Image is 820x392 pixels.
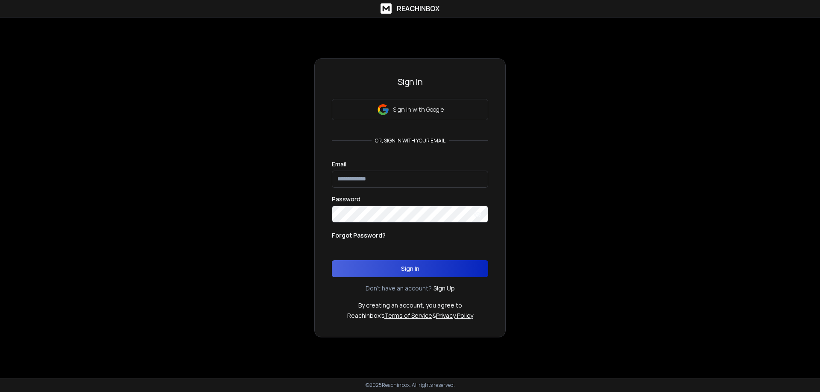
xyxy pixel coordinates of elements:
[393,105,444,114] p: Sign in with Google
[433,284,455,293] a: Sign Up
[436,311,473,319] a: Privacy Policy
[332,76,488,88] h3: Sign In
[332,231,386,240] p: Forgot Password?
[366,382,455,389] p: © 2025 Reachinbox. All rights reserved.
[381,3,439,14] a: ReachInbox
[397,3,439,14] h1: ReachInbox
[372,137,449,144] p: or, sign in with your email
[332,161,346,167] label: Email
[332,196,360,202] label: Password
[384,311,432,319] a: Terms of Service
[332,260,488,277] button: Sign In
[358,301,462,310] p: By creating an account, you agree to
[332,99,488,120] button: Sign in with Google
[366,284,432,293] p: Don't have an account?
[347,311,473,320] p: ReachInbox's &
